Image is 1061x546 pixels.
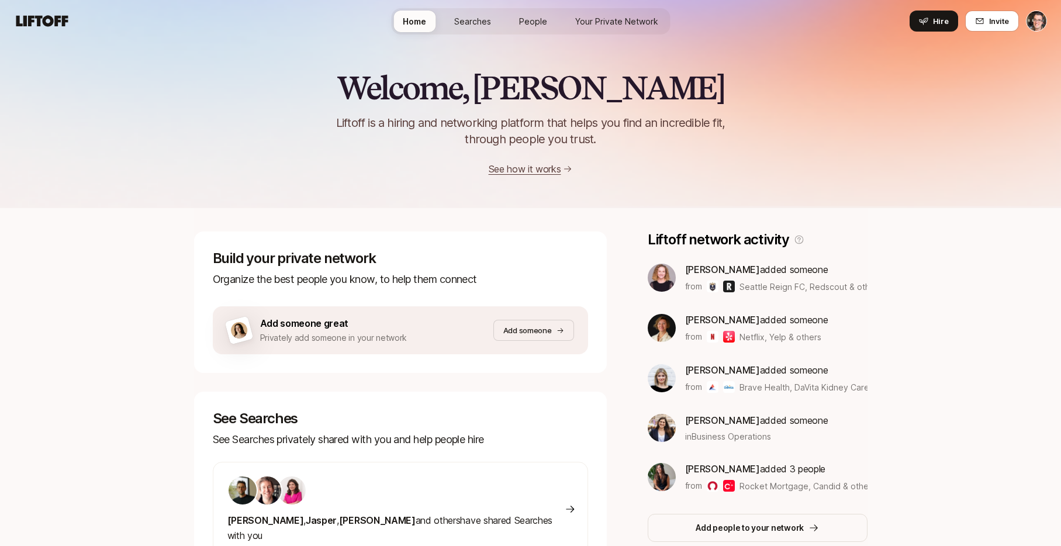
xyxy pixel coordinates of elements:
span: People [519,15,547,27]
img: Redscout [723,281,735,292]
img: 12ecefdb_596c_45d0_a494_8b7a08a30bfa.jpg [648,314,676,342]
span: Jasper [306,514,337,526]
a: People [510,11,557,32]
button: Eric Smith [1026,11,1047,32]
span: Brave Health, DaVita Kidney Care & others [739,382,904,392]
p: Add someone [503,324,552,336]
a: See how it works [489,163,561,175]
span: Home [403,15,426,27]
img: a76236c4_073d_4fdf_a851_9ba080c9706f.jpg [648,364,676,392]
p: from [685,330,702,344]
img: Yelp [723,331,735,343]
span: [PERSON_NAME] [227,514,304,526]
p: Liftoff is a hiring and networking platform that helps you find an incredible fit, through people... [322,115,740,147]
span: Your Private Network [575,15,658,27]
a: Home [393,11,436,32]
p: Privately add someone in your network [260,331,407,345]
span: [PERSON_NAME] [685,364,760,376]
span: Hire [933,15,949,27]
p: added someone [685,362,868,378]
span: [PERSON_NAME] [685,314,760,326]
button: Hire [910,11,958,32]
span: [PERSON_NAME] [685,264,760,275]
h2: Welcome, [PERSON_NAME] [337,70,724,105]
p: See Searches [213,410,588,427]
img: Brave Health [707,381,718,393]
span: Netflix, Yelp & others [739,331,821,343]
span: , [303,514,306,526]
p: added someone [685,262,868,277]
img: add-someone-great-cta-avatar.png [229,320,248,340]
p: See Searches privately shared with you and help people hire [213,431,588,448]
p: Add people to your network [696,521,804,535]
img: Rocket Mortgage [707,480,718,492]
img: b1202ca0_7323_4e9c_9505_9ab82ba382f2.jpg [648,414,676,442]
span: Searches [454,15,491,27]
span: Rocket Mortgage, Candid & others [739,481,876,491]
p: added someone [685,312,828,327]
span: in Business Operations [685,430,771,443]
p: Liftoff network activity [648,231,789,248]
img: Seattle Reign FC [707,281,718,292]
span: [PERSON_NAME] [685,414,760,426]
p: Build your private network [213,250,588,267]
img: Candid [723,480,735,492]
p: from [685,279,702,293]
span: [PERSON_NAME] [339,514,416,526]
span: , [337,514,339,526]
button: Add someone [493,320,574,341]
a: Searches [445,11,500,32]
button: Add people to your network [648,514,868,542]
p: Organize the best people you know, to help them connect [213,271,588,288]
img: 8cb3e434_9646_4a7a_9a3b_672daafcbcea.jpg [253,476,281,504]
a: Your Private Network [566,11,668,32]
span: and others have shared Searches with you [227,514,553,541]
span: [PERSON_NAME] [685,463,760,475]
img: Netflix [707,331,718,343]
p: added 3 people [685,461,868,476]
p: from [685,479,702,493]
img: f0936900_d56c_467f_af31_1b3fd38f9a79.jpg [229,476,257,504]
img: d8d4dcb0_f44a_4ef0_b2aa_23c5eb87430b.jpg [648,264,676,292]
button: Invite [965,11,1019,32]
span: Seattle Reign FC, Redscout & others [739,282,882,292]
span: Invite [989,15,1009,27]
img: DaVita Kidney Care [723,381,735,393]
p: added someone [685,413,828,428]
img: 33ee49e1_eec9_43f1_bb5d_6b38e313ba2b.jpg [648,463,676,491]
img: Eric Smith [1027,11,1046,31]
img: 9e09e871_5697_442b_ae6e_b16e3f6458f8.jpg [278,476,306,504]
p: Add someone great [260,316,407,331]
p: from [685,380,702,394]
